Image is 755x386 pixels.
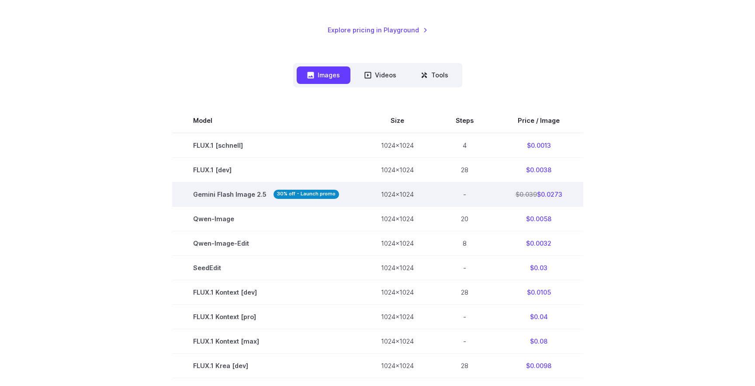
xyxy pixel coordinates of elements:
[172,329,360,353] td: FLUX.1 Kontext [max]
[172,304,360,329] td: FLUX.1 Kontext [pro]
[360,255,435,280] td: 1024x1024
[172,108,360,133] th: Model
[495,133,583,158] td: $0.0013
[435,353,495,378] td: 28
[172,133,360,158] td: FLUX.1 [schnell]
[172,231,360,255] td: Qwen-Image-Edit
[495,353,583,378] td: $0.0098
[360,108,435,133] th: Size
[360,206,435,231] td: 1024x1024
[328,25,428,35] a: Explore pricing in Playground
[360,280,435,304] td: 1024x1024
[360,353,435,378] td: 1024x1024
[516,191,537,198] s: $0.039
[495,329,583,353] td: $0.08
[435,329,495,353] td: -
[435,157,495,182] td: 28
[495,280,583,304] td: $0.0105
[360,133,435,158] td: 1024x1024
[193,189,339,199] span: Gemini Flash Image 2.5
[435,304,495,329] td: -
[360,182,435,206] td: 1024x1024
[495,255,583,280] td: $0.03
[172,255,360,280] td: SeedEdit
[435,231,495,255] td: 8
[172,353,360,378] td: FLUX.1 Krea [dev]
[495,304,583,329] td: $0.04
[435,206,495,231] td: 20
[435,133,495,158] td: 4
[360,329,435,353] td: 1024x1024
[495,108,583,133] th: Price / Image
[435,108,495,133] th: Steps
[435,182,495,206] td: -
[172,280,360,304] td: FLUX.1 Kontext [dev]
[435,255,495,280] td: -
[495,182,583,206] td: $0.0273
[360,157,435,182] td: 1024x1024
[354,66,407,83] button: Videos
[172,157,360,182] td: FLUX.1 [dev]
[495,157,583,182] td: $0.0038
[297,66,350,83] button: Images
[274,190,339,199] strong: 30% off - Launch promo
[435,280,495,304] td: 28
[495,206,583,231] td: $0.0058
[410,66,459,83] button: Tools
[172,206,360,231] td: Qwen-Image
[495,231,583,255] td: $0.0032
[360,304,435,329] td: 1024x1024
[360,231,435,255] td: 1024x1024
